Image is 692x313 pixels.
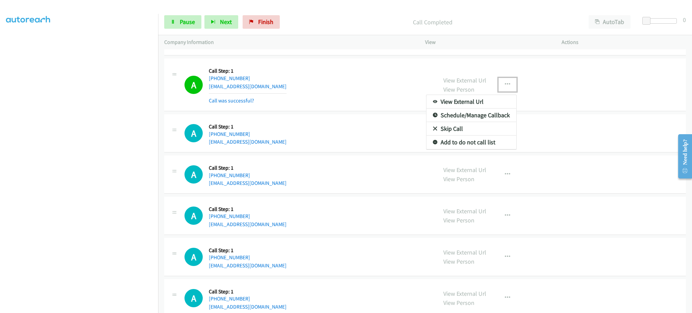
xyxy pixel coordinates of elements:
[184,165,203,184] h1: A
[426,122,516,136] a: Skip Call
[184,248,203,266] div: The call is yet to be attempted
[426,136,516,149] a: Add to do not call list
[184,165,203,184] div: The call is yet to be attempted
[426,109,516,122] a: Schedule/Manage Callback
[184,207,203,225] h1: A
[184,207,203,225] div: The call is yet to be attempted
[184,248,203,266] h1: A
[426,95,516,109] a: View External Url
[184,124,203,142] div: The call is yet to be attempted
[184,124,203,142] h1: A
[184,289,203,307] div: The call is yet to be attempted
[673,129,692,183] iframe: Resource Center
[184,289,203,307] h1: A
